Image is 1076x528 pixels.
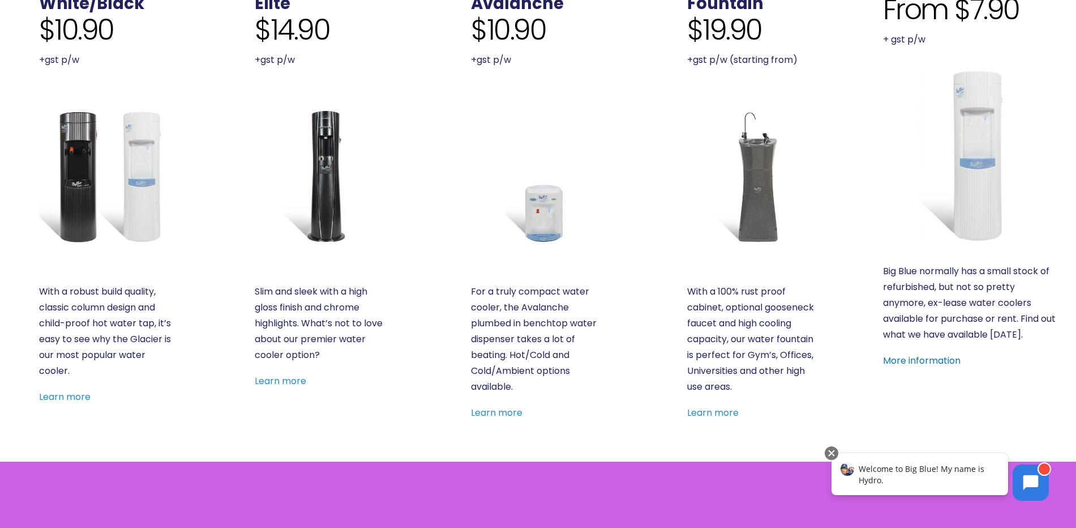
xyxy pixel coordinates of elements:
[471,52,605,68] p: +gst p/w
[883,354,961,367] a: More information
[471,406,522,419] a: Learn more
[39,109,173,243] a: Glacier White or Black
[471,13,546,47] span: $10.90
[255,52,389,68] p: +gst p/w
[39,390,91,403] a: Learn more
[820,444,1060,512] iframe: Chatbot
[39,284,173,379] p: With a robust build quality, classic column design and child-proof hot water tap, it’s easy to se...
[255,284,389,363] p: Slim and sleek with a high gloss finish and chrome highlights. What’s not to love about our premi...
[687,13,762,47] span: $19.90
[255,374,306,388] a: Learn more
[883,263,1058,343] p: Big Blue normally has a small stock of refurbished, but not so pretty anymore, ex-lease water coo...
[471,109,605,243] a: Avalanche
[687,109,821,243] a: Fountain
[687,406,739,419] a: Learn more
[39,52,173,68] p: +gst p/w
[687,52,821,68] p: +gst p/w (starting from)
[255,109,389,243] a: Everest Elite
[687,284,821,395] p: With a 100% rust proof cabinet, optional gooseneck faucet and high cooling capacity, our water fo...
[883,32,1058,48] p: + gst p/w
[471,284,605,395] p: For a truly compact water cooler, the Avalanche plumbed in benchtop water dispenser takes a lot o...
[255,13,329,47] span: $14.90
[39,13,114,47] span: $10.90
[883,68,1058,243] a: Refurbished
